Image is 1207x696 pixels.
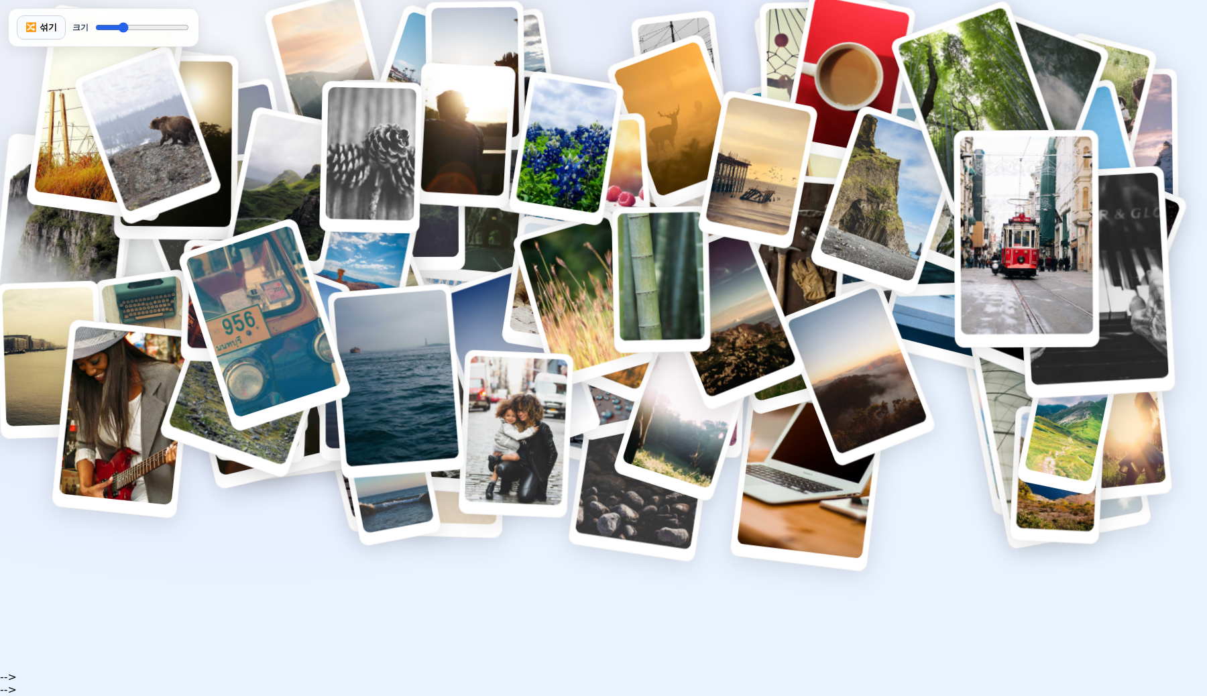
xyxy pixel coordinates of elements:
[17,15,66,40] button: 🔀 섞기
[654,229,797,398] img: 이미지 #85
[431,7,519,137] img: 이미지 #82
[819,112,958,282] img: 이미지 #95
[519,217,646,376] img: 이미지 #54
[787,287,927,455] img: 이미지 #97
[333,289,459,467] img: 이미지 #62
[737,356,885,559] img: 이미지 #66
[59,326,188,506] img: 이미지 #87
[516,76,618,214] img: 이미지 #19
[717,176,844,356] img: 이미지 #98
[231,113,347,262] img: 이미지 #9
[72,22,89,34] label: 크기
[74,158,231,373] img: 이미지 #2
[613,41,744,198] img: 이미지 #81
[465,355,568,506] img: 이미지 #52
[897,7,1062,207] img: 이미지 #13
[960,136,1093,335] img: 이미지 #93
[185,225,342,418] img: 이미지 #46
[618,212,705,341] img: 이미지 #89
[80,52,214,213] img: 이미지 #45
[2,287,97,426] img: 이미지 #57
[326,87,417,221] img: 이미지 #40
[622,331,750,489] img: 이미지 #22
[705,97,812,237] img: 이미지 #65
[1025,370,1110,482] img: 이미지 #4
[420,68,510,196] img: 이미지 #50
[1086,378,1166,489] img: 이미지 #28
